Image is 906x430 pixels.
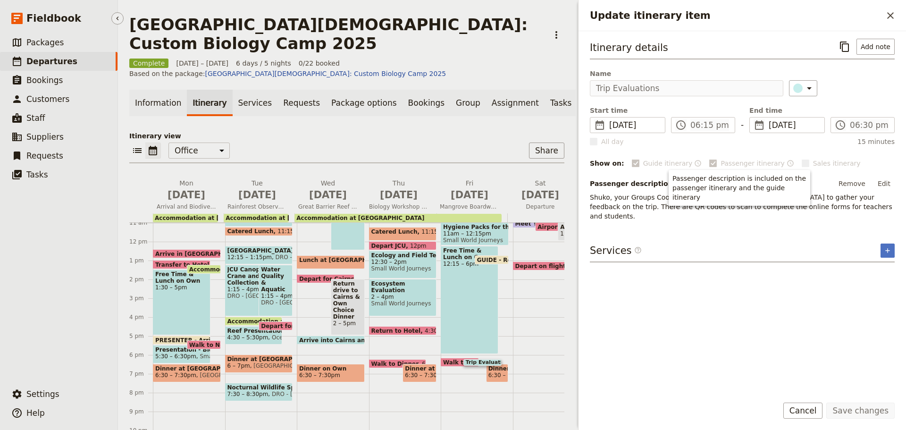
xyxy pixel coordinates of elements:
[669,170,810,206] div: Passenger description is included on the passenger itinerary and the guide itinerary
[513,219,551,228] div: Meet Your Bus Driver Outside Reception
[225,317,283,326] div: Accommodation at [GEOGRAPHIC_DATA]
[227,247,291,254] span: [GEOGRAPHIC_DATA]
[590,41,668,55] h3: Itinerary details
[157,188,216,202] span: [DATE]
[405,372,446,379] span: 6:30 – 7:30pm
[721,159,784,168] span: Passenger itinerary
[153,336,210,345] div: PRESENTER - Arrive at [GEOGRAPHIC_DATA]
[157,178,216,202] h2: Mon
[643,159,693,168] span: Guide itinerary
[529,143,564,159] button: Share
[463,359,502,366] div: Trip Evaluations
[155,337,299,343] span: PRESENTER - Arrive at [GEOGRAPHIC_DATA]
[227,356,291,363] span: Dinner at [GEOGRAPHIC_DATA]
[189,342,328,348] span: Walk to Novotel for Presentation & Dinner
[129,59,168,68] span: Complete
[153,345,210,363] div: Presentation - Biodiversity and The Wet Tropics5:30 – 6:30pmSmall World Journeys
[299,276,359,282] span: Depart for Cairns
[440,188,499,202] span: [DATE]
[153,214,218,222] div: Accommodation at [GEOGRAPHIC_DATA]
[233,90,278,116] a: Services
[155,346,208,353] span: Presentation - Biodiversity and The Wet Tropics
[441,222,509,245] div: Hygiene Packs for the Homeless11am – 12:15pmSmall World Journeys
[299,372,340,379] span: 6:30 – 7:30pm
[545,90,578,116] a: Tasks
[225,326,283,345] div: Reef Presentation4:30 – 5:30pmOcean Safari
[789,80,817,96] button: ​
[369,178,428,202] h2: Thu
[590,106,665,115] span: Start time
[441,358,479,367] div: Walk to Dinner
[881,244,895,258] button: Add service inclusion
[225,265,283,316] div: JCU Canopy Crane and Data Collection1:15 – 4pmDRO - [GEOGRAPHIC_DATA]
[590,80,783,96] input: Name
[443,261,496,267] span: 12:15 – 6pm
[227,363,250,369] span: 6 – 7pm
[333,320,362,327] span: 2 – 5pm
[145,143,161,159] button: Calendar view
[153,213,578,222] div: Accommodation at [GEOGRAPHIC_DATA]Accommodation at [GEOGRAPHIC_DATA]Accommodation at [GEOGRAPHIC_...
[787,158,794,169] button: Time shown on passenger itinerary
[511,178,570,202] h2: Sat
[850,119,889,131] input: ​
[268,391,350,397] span: DRO - [GEOGRAPHIC_DATA]
[153,260,210,269] div: Transfer to Hotel
[405,365,434,372] span: Dinner at [PERSON_NAME][GEOGRAPHIC_DATA]
[26,151,63,160] span: Requests
[369,227,437,241] div: Catered Lunch11:15am – 12pm
[466,360,516,365] span: Trip Evaluations
[187,265,221,274] div: Accommodoation at [GEOGRAPHIC_DATA]
[436,178,507,213] button: Fri [DATE]Mangrove Boardwalk Workshop & Service Projects and Free Time
[129,295,153,302] div: 3 pm
[371,252,435,259] span: Ecology and Field Techniques
[690,119,729,131] input: ​
[834,177,870,191] button: Remove
[299,337,441,343] span: Arrive into Cairns and Check-Into the Hotel
[369,359,427,368] div: Walk to Dinner6:15pm
[326,90,402,116] a: Package options
[590,244,642,258] h3: Services
[26,170,48,179] span: Tasks
[297,255,365,269] div: Lunch at [GEOGRAPHIC_DATA]
[299,365,362,372] span: Dinner on Own
[609,119,659,131] span: [DATE]
[837,39,853,55] button: Copy itinerary item
[227,266,280,286] span: JCU Canopy Crane and Data Collection
[634,246,642,258] span: ​
[227,178,287,202] h2: Tue
[558,222,580,241] div: Airport Transfer Departure11am – 12pm
[259,265,293,316] div: Water Quality & Aquatic Invertebrate Sampling1:15 – 4pmDRO - [GEOGRAPHIC_DATA]
[371,259,435,265] span: 12:30 – 2pm
[436,203,503,211] span: Mangrove Boardwalk Workshop & Service Projects and Free Time
[259,321,293,330] div: Depart for the Presentation
[511,188,570,202] span: [DATE]
[441,246,498,354] div: Free Time & Lunch on Own12:15 – 6pm
[227,286,280,293] span: 1:15 – 4pm
[486,90,545,116] a: Assignment
[590,69,783,78] span: Name
[224,178,294,213] button: Tue [DATE]Rainforest Observatory & Research Station and Rainforest Swimming‎ ‎ ‎ ‎ ‎ ‎ ‎ ‎ ‎ ‎
[537,224,623,230] span: Airport Transfer & Depart
[224,214,289,222] div: Accommodation at [GEOGRAPHIC_DATA]
[548,27,564,43] button: Actions
[475,255,509,264] div: GUIDE - Return to Office
[560,230,599,237] span: 11am – 12pm
[298,178,358,202] h2: Wed
[129,131,564,141] p: Itinerary view
[371,228,422,235] span: Catered Lunch
[299,257,399,263] span: Lunch at [GEOGRAPHIC_DATA]
[261,299,290,306] span: DRO - [GEOGRAPHIC_DATA]
[129,90,187,116] a: Information
[294,214,502,222] div: Accommodation at [GEOGRAPHIC_DATA]
[129,15,543,53] h1: [GEOGRAPHIC_DATA][DEMOGRAPHIC_DATA]: Custom Biology Camp 2025
[26,57,77,66] span: Departures
[26,11,81,25] span: Fieldbook
[371,265,435,272] span: Small World Journeys
[272,254,353,261] span: DRO - [GEOGRAPHIC_DATA]
[297,364,365,382] div: Dinner on Own6:30 – 7:30pm
[873,177,895,191] button: Edit
[835,119,846,131] span: ​
[857,137,895,146] span: 15 minutes
[153,249,221,258] div: Arrive in [GEOGRAPHIC_DATA]
[369,326,437,335] div: Return to Hotel4:30pm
